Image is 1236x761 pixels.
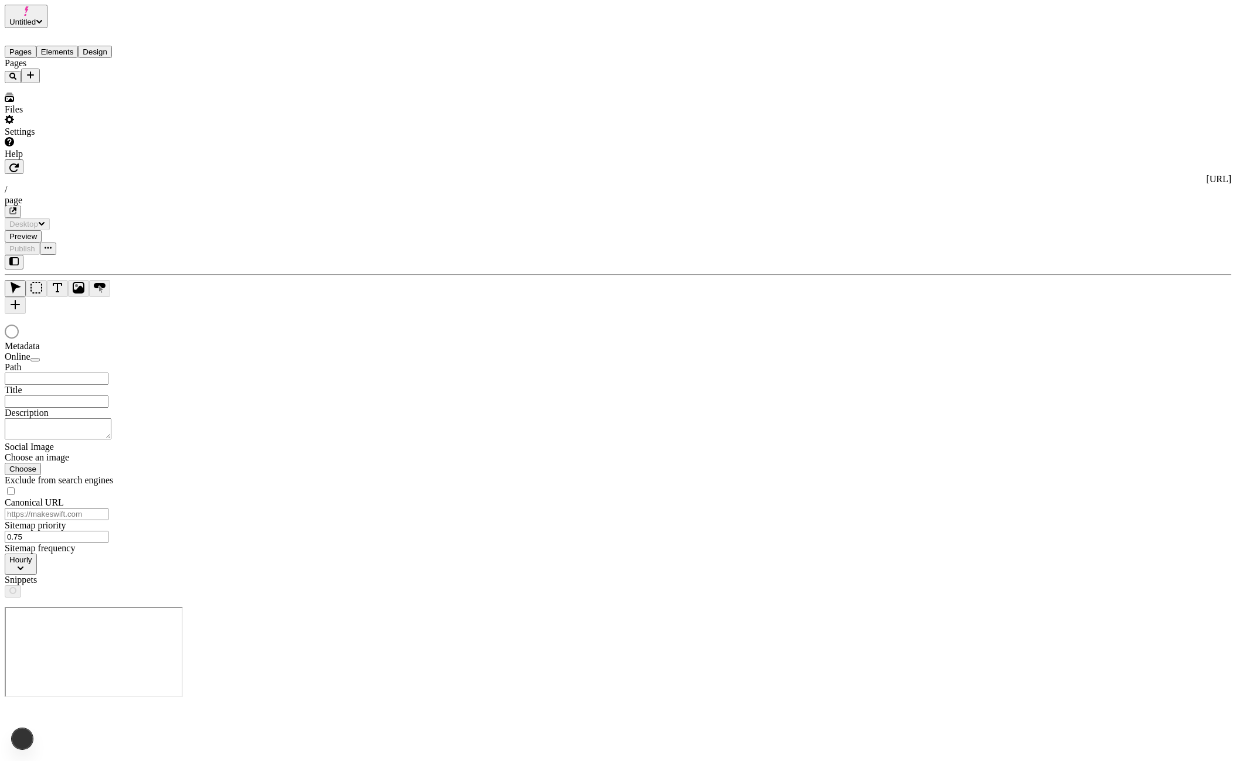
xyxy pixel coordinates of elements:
div: Files [5,104,145,115]
span: Sitemap priority [5,520,66,530]
button: Elements [36,46,79,58]
span: Exclude from search engines [5,475,113,485]
span: Choose [9,465,36,473]
div: Metadata [5,341,145,352]
button: Text [47,280,68,297]
span: Sitemap frequency [5,543,75,553]
div: Settings [5,127,145,137]
button: Pages [5,46,36,58]
span: Social Image [5,442,54,452]
input: https://makeswift.com [5,508,108,520]
div: page [5,195,1231,206]
button: Choose [5,463,41,475]
button: Desktop [5,218,50,230]
button: Box [26,280,47,297]
span: Publish [9,244,35,253]
span: Canonical URL [5,497,64,507]
button: Publish [5,243,40,255]
div: Help [5,149,145,159]
button: Button [89,280,110,297]
span: Preview [9,232,37,241]
div: / [5,185,1231,195]
span: Hourly [9,555,32,564]
div: Pages [5,58,145,69]
button: Hourly [5,554,37,575]
iframe: Cookie Feature Detection [5,607,183,697]
button: Add new [21,69,40,83]
span: Online [5,352,30,361]
span: Desktop [9,220,38,228]
span: Description [5,408,49,418]
div: Choose an image [5,452,145,463]
button: Image [68,280,89,297]
span: Untitled [9,18,36,26]
button: Design [78,46,112,58]
button: Preview [5,230,42,243]
span: Path [5,362,21,372]
div: Snippets [5,575,145,585]
div: [URL] [5,174,1231,185]
span: Title [5,385,22,395]
button: Untitled [5,5,47,28]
